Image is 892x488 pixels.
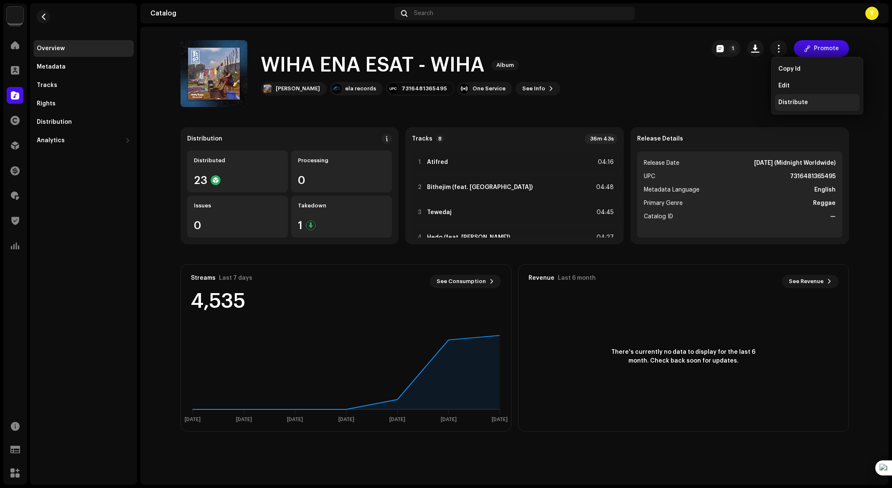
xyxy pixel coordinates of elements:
[644,158,679,168] span: Release Date
[516,82,560,95] button: See Info
[427,234,510,241] strong: Hedo (feat. [PERSON_NAME])
[262,84,272,94] img: 774bd748-bd9a-40ed-9736-7e42a49de4eb
[782,275,839,288] button: See Revenue
[778,66,801,72] span: Copy Id
[236,417,252,422] text: [DATE]
[402,85,447,92] div: 7316481365495
[37,119,72,125] div: Distribution
[37,64,66,70] div: Metadata
[729,44,737,53] p-badge: 1
[522,80,545,97] span: See Info
[261,52,485,79] h1: WIHA ENA ESAT - WIHA
[830,212,836,222] strong: —
[529,275,554,281] div: Revenue
[33,95,134,112] re-m-nav-item: Rights
[644,185,699,195] span: Metadata Language
[585,134,617,144] div: 36m 43s
[194,202,281,209] div: Issues
[33,59,134,75] re-m-nav-item: Metadata
[558,275,596,281] div: Last 6 month
[814,185,836,195] strong: English
[644,171,655,181] span: UPC
[595,157,614,167] div: 04:16
[427,184,533,191] strong: Bithejim (feat. [GEOGRAPHIC_DATA])
[194,157,281,164] div: Distributed
[298,202,385,209] div: Takedown
[412,135,432,142] strong: Tracks
[436,135,444,143] p-badge: 8
[191,275,216,281] div: Streams
[712,40,740,57] button: 1
[794,40,849,57] button: Promote
[790,171,836,181] strong: 7316481365495
[644,198,683,208] span: Primary Genre
[7,7,23,23] img: 290a263b-6ae0-4ebd-a6de-265cec008707
[33,114,134,130] re-m-nav-item: Distribution
[187,135,222,142] div: Distribution
[778,99,808,106] span: Distribute
[37,100,56,107] div: Rights
[37,137,65,144] div: Analytics
[427,159,448,166] strong: Atifred
[437,273,486,290] span: See Consumption
[813,198,836,208] strong: Reggae
[414,10,433,17] span: Search
[595,233,614,243] div: 04:27
[33,132,134,149] re-m-nav-dropdown: Analytics
[473,85,506,92] div: One Service
[595,207,614,217] div: 04:45
[185,417,201,422] text: [DATE]
[491,60,519,70] span: Album
[427,209,452,216] strong: Tewedaj
[287,417,303,422] text: [DATE]
[298,157,385,164] div: Processing
[595,182,614,192] div: 04:48
[754,158,836,168] strong: [DATE] (Midnight Worldwide)
[644,212,673,222] span: Catalog ID
[789,273,823,290] span: See Revenue
[219,275,252,281] div: Last 7 days
[332,84,342,94] img: 549d9f85-d7dc-45d5-af14-bb75188ab74a
[37,45,65,52] div: Overview
[150,10,391,17] div: Catalog
[637,135,683,142] strong: Release Details
[338,417,354,422] text: [DATE]
[778,82,790,89] span: Edit
[440,417,456,422] text: [DATE]
[33,77,134,94] re-m-nav-item: Tracks
[276,85,320,92] div: [PERSON_NAME]
[492,417,508,422] text: [DATE]
[608,348,759,365] span: There's currently no data to display for the last 6 month. Check back soon for updates.
[33,40,134,57] re-m-nav-item: Overview
[37,82,57,89] div: Tracks
[430,275,501,288] button: See Consumption
[345,85,376,92] div: ela records
[389,417,405,422] text: [DATE]
[814,40,839,57] span: Promote
[865,7,879,20] div: Y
